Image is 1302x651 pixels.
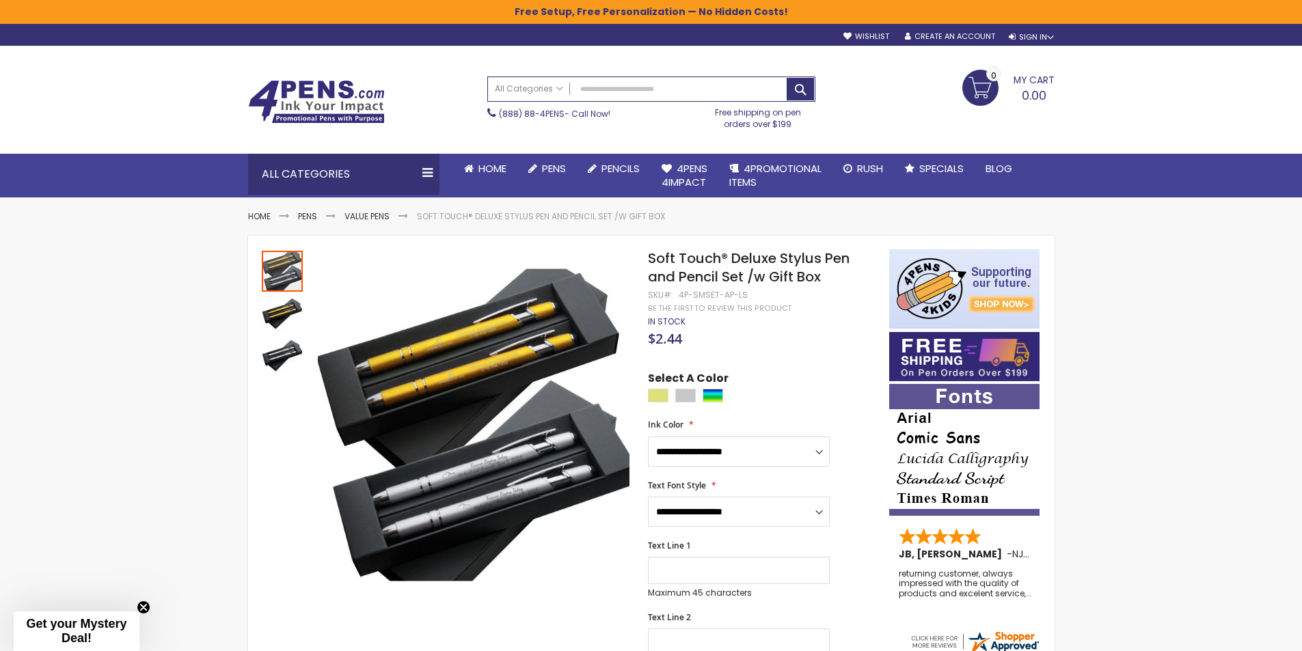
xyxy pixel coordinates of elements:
[262,334,303,376] div: Soft Touch® Deluxe Stylus Pen and Pencil Set /w Gift Box
[648,289,673,301] strong: SKU
[417,211,665,222] li: Soft Touch® Deluxe Stylus Pen and Pencil Set /w Gift Box
[679,290,748,301] div: 4P-SMSET-AP-LS
[857,161,883,176] span: Rush
[651,154,718,198] a: 4Pens4impact
[899,547,1007,561] span: JB, [PERSON_NAME]
[889,249,1040,329] img: 4pens 4 kids
[889,332,1040,381] img: Free shipping on orders over $199
[248,80,385,124] img: 4Pens Custom Pens and Promotional Products
[262,293,303,334] img: Soft Touch® Deluxe Stylus Pen and Pencil Set /w Gift Box
[648,316,686,327] div: Availability
[499,108,610,120] span: - Call Now!
[14,611,139,651] div: Get your Mystery Deal!Close teaser
[648,303,791,314] a: Be the first to review this product
[962,70,1055,104] a: 0.00 0
[986,161,1012,176] span: Blog
[889,384,1040,516] img: font-personalization-examples
[648,389,668,402] div: Gold
[648,540,691,551] span: Text Line 1
[729,161,822,189] span: 4PROMOTIONAL ITEMS
[701,102,815,129] div: Free shipping on pen orders over $199
[648,249,850,286] span: Soft Touch® Deluxe Stylus Pen and Pencil Set /w Gift Box
[991,69,996,82] span: 0
[344,210,390,222] a: Value Pens
[648,480,706,491] span: Text Font Style
[26,617,126,645] span: Get your Mystery Deal!
[248,210,271,222] a: Home
[648,587,830,598] p: Maximum 45 characters
[843,31,889,42] a: Wishlist
[648,329,682,348] span: $2.44
[601,161,640,176] span: Pencils
[137,600,150,614] button: Close teaser
[905,31,995,42] a: Create an Account
[488,77,570,100] a: All Categories
[453,154,517,184] a: Home
[499,108,565,120] a: (888) 88-4PENS
[577,154,651,184] a: Pencils
[975,154,1023,184] a: Blog
[318,269,630,581] img: Soft Touch® Deluxe Stylus Pen and Pencil Set /w Gift Box
[1022,87,1046,104] span: 0.00
[495,83,563,94] span: All Categories
[899,569,1031,598] div: returning customer, always impressed with the quality of products and excelent service, will retu...
[675,389,696,402] div: Silver
[894,154,975,184] a: Specials
[478,161,506,176] span: Home
[248,154,439,195] div: All Categories
[832,154,894,184] a: Rush
[1009,32,1054,42] div: Sign In
[298,210,317,222] a: Pens
[919,161,964,176] span: Specials
[648,611,691,623] span: Text Line 2
[648,419,683,430] span: Ink Color
[262,292,304,334] div: Soft Touch® Deluxe Stylus Pen and Pencil Set /w Gift Box
[662,161,707,189] span: 4Pens 4impact
[648,316,686,327] span: In stock
[517,154,577,184] a: Pens
[262,249,304,292] div: Soft Touch® Deluxe Stylus Pen and Pencil Set /w Gift Box
[262,335,303,376] img: Soft Touch® Deluxe Stylus Pen and Pencil Set /w Gift Box
[542,161,566,176] span: Pens
[648,371,729,389] span: Select A Color
[703,389,723,402] div: Assorted
[718,154,832,198] a: 4PROMOTIONALITEMS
